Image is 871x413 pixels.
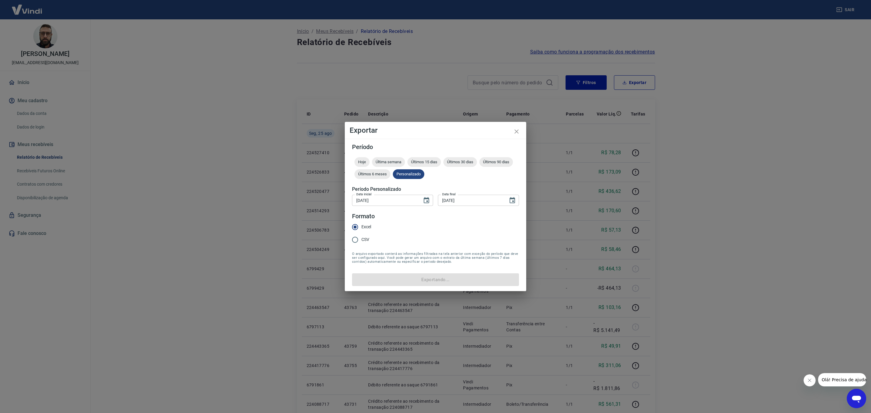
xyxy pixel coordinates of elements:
iframe: Botão para abrir a janela de mensagens [847,389,866,408]
label: Data final [442,192,456,197]
h5: Período Personalizado [352,186,519,192]
div: Últimos 6 meses [354,169,390,179]
span: Olá! Precisa de ajuda? [4,4,51,9]
span: Últimos 15 dias [407,160,441,164]
button: Choose date, selected date is 25 de ago de 2025 [506,194,518,207]
div: Últimos 15 dias [407,157,441,167]
div: Últimos 30 dias [443,157,477,167]
button: close [509,124,524,139]
span: Últimos 90 dias [479,160,513,164]
span: Última semana [372,160,405,164]
span: Personalizado [393,172,424,176]
div: Hoje [354,157,370,167]
span: O arquivo exportado conterá as informações filtradas na tela anterior com exceção do período que ... [352,252,519,264]
span: Últimos 30 dias [443,160,477,164]
input: DD/MM/YYYY [352,195,418,206]
span: Excel [361,224,371,230]
button: Choose date, selected date is 25 de ago de 2025 [420,194,432,207]
input: DD/MM/YYYY [438,195,504,206]
legend: Formato [352,212,375,221]
span: Hoje [354,160,370,164]
h5: Período [352,144,519,150]
span: Últimos 6 meses [354,172,390,176]
iframe: Fechar mensagem [804,374,816,386]
div: Últimos 90 dias [479,157,513,167]
div: Última semana [372,157,405,167]
iframe: Mensagem da empresa [818,373,866,386]
label: Data inicial [356,192,372,197]
div: Personalizado [393,169,424,179]
span: CSV [361,236,369,243]
h4: Exportar [350,127,521,134]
